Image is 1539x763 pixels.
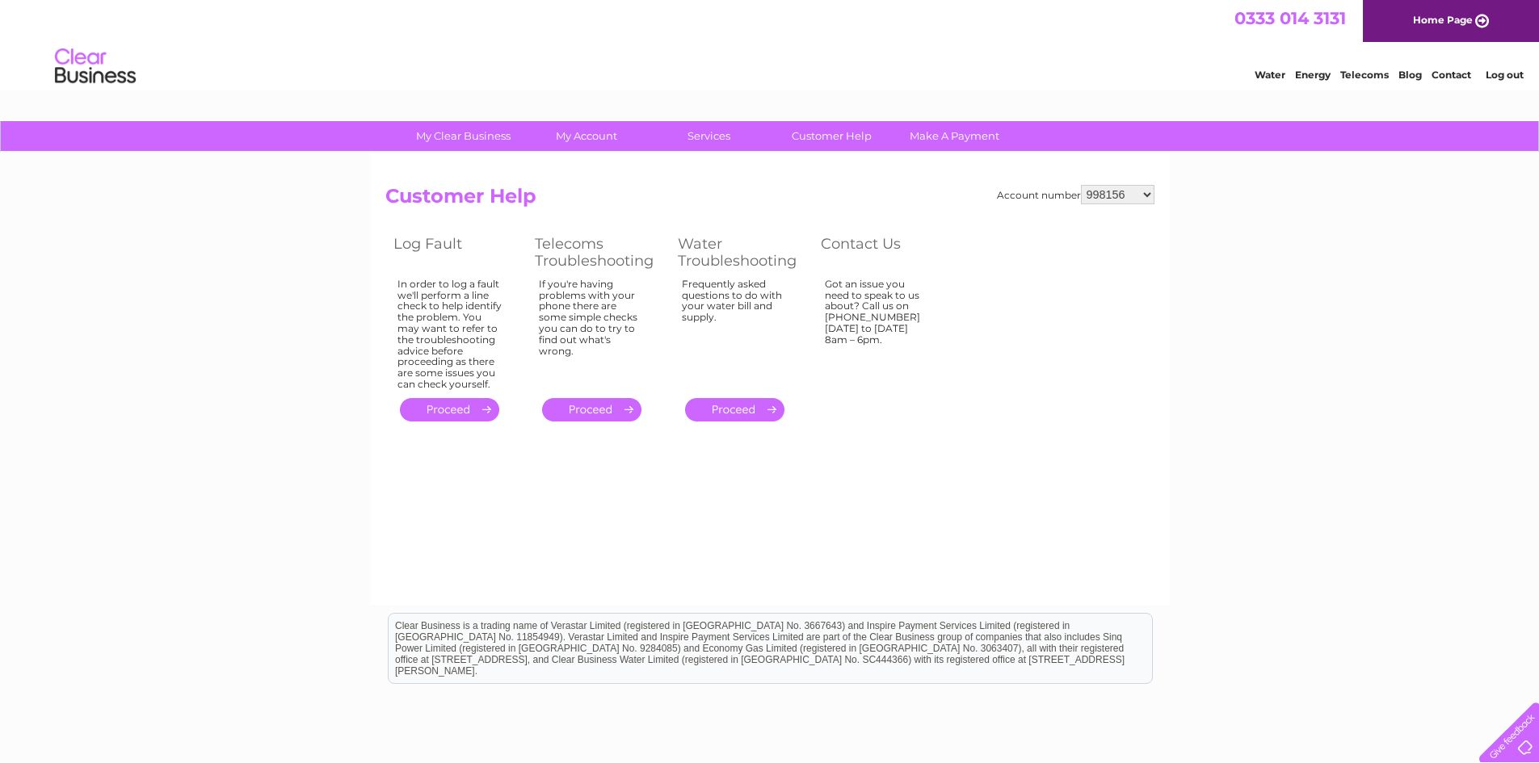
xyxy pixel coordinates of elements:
div: If you're having problems with your phone there are some simple checks you can do to try to find ... [539,279,645,384]
a: . [400,398,499,421]
a: . [542,398,641,421]
a: Water [1255,69,1285,81]
a: Energy [1295,69,1331,81]
th: Water Troubleshooting [670,231,813,274]
a: Make A Payment [888,121,1021,151]
a: Customer Help [765,121,898,151]
div: Account number [997,185,1154,204]
a: Log out [1486,69,1524,81]
h2: Customer Help [385,185,1154,216]
img: logo.png [54,42,137,91]
a: Telecoms [1340,69,1389,81]
div: Clear Business is a trading name of Verastar Limited (registered in [GEOGRAPHIC_DATA] No. 3667643... [389,9,1152,78]
th: Telecoms Troubleshooting [527,231,670,274]
a: Contact [1432,69,1471,81]
a: Blog [1398,69,1422,81]
a: My Account [519,121,653,151]
a: Services [642,121,776,151]
th: Log Fault [385,231,527,274]
div: In order to log a fault we'll perform a line check to help identify the problem. You may want to ... [397,279,502,390]
th: Contact Us [813,231,954,274]
a: 0333 014 3131 [1234,8,1346,28]
a: . [685,398,784,421]
a: My Clear Business [397,121,530,151]
div: Got an issue you need to speak to us about? Call us on [PHONE_NUMBER] [DATE] to [DATE] 8am – 6pm. [825,279,930,384]
div: Frequently asked questions to do with your water bill and supply. [682,279,788,384]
